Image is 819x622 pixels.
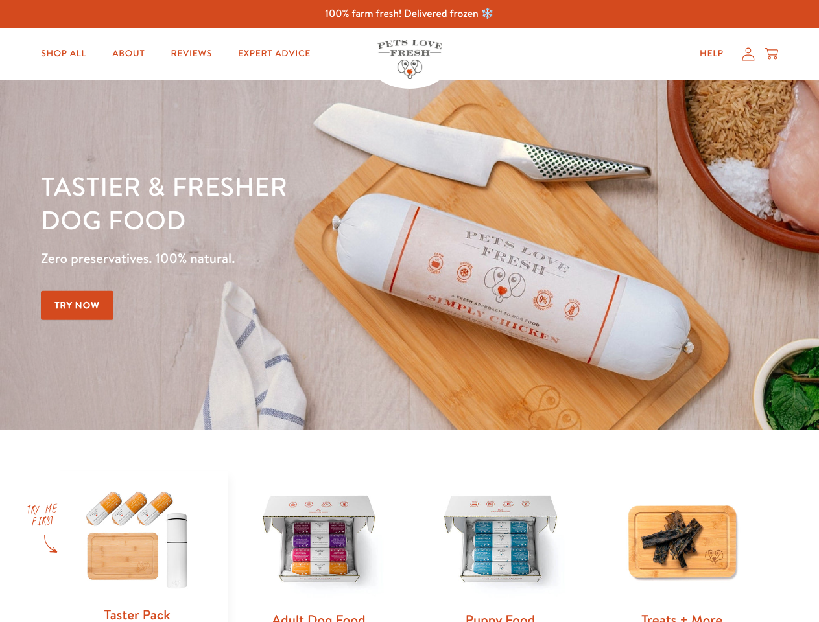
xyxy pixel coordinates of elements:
a: Reviews [160,41,222,67]
a: Try Now [41,291,113,320]
img: Pets Love Fresh [377,40,442,79]
a: About [102,41,155,67]
a: Shop All [30,41,97,67]
h1: Tastier & fresher dog food [41,169,532,236]
a: Expert Advice [228,41,321,67]
p: Zero preservatives. 100% natural. [41,247,532,270]
a: Help [689,41,734,67]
